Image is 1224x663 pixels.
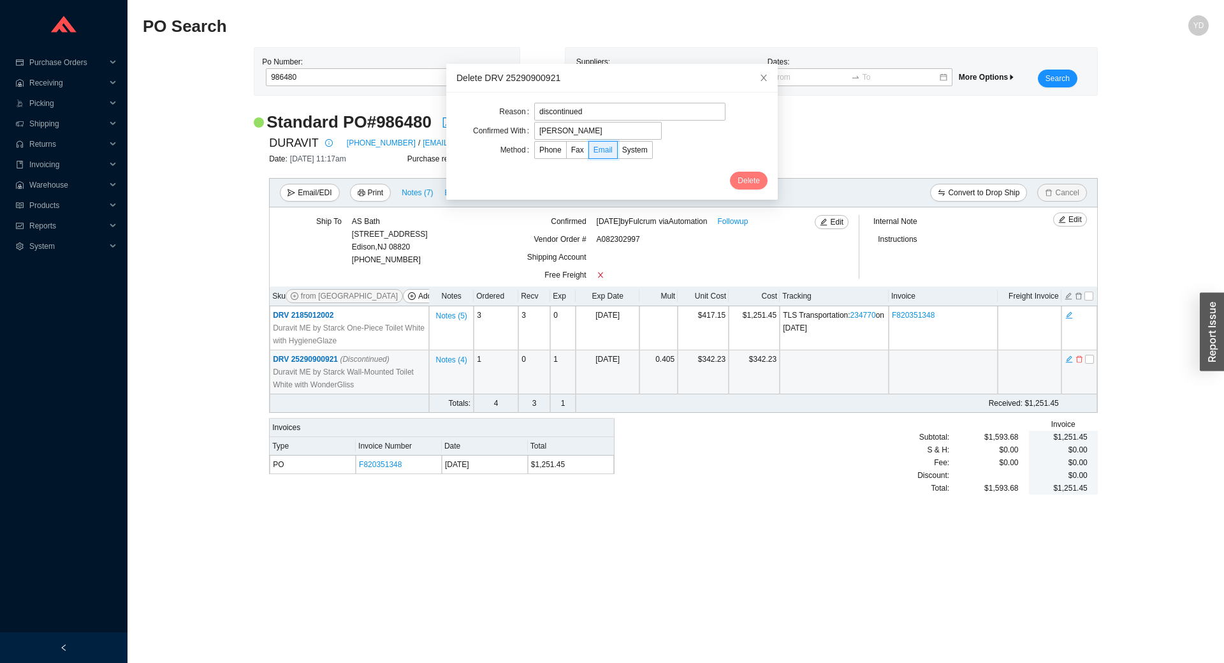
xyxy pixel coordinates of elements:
div: Suppliers: [573,56,764,87]
button: Email history (4) [444,184,501,202]
span: DRV 2185012002 [273,311,333,320]
span: to [851,73,860,82]
span: Confirmed [551,217,586,226]
span: Edit [830,216,843,228]
button: Notes (4) [435,353,467,362]
td: PO [270,456,356,474]
button: edit [1065,354,1074,362]
a: 234770 [850,311,876,320]
span: caret-right [1008,73,1016,81]
th: Unit Cost [678,287,729,306]
button: edit [1064,290,1073,299]
span: Invoicing [29,154,106,175]
span: Delete [738,174,760,187]
span: Notes ( 7 ) [402,186,433,199]
span: System [29,236,106,257]
span: file-pdf [442,117,452,128]
span: swap [938,189,945,198]
th: Invoice Number [356,437,442,456]
span: Ship To [316,217,342,226]
span: Email [594,145,613,154]
div: $1,593.68 [949,482,1018,495]
div: A082302997 [597,233,826,251]
td: $417.15 [678,306,729,350]
span: book [15,161,24,168]
button: sendEmail/EDI [280,184,339,202]
span: customer-service [15,140,24,148]
span: Internal Note [873,217,917,226]
div: AS Bath [STREET_ADDRESS] Edison , NJ 08820 [352,215,428,253]
a: [PHONE_NUMBER] [347,137,416,149]
td: $1,251.45 [528,456,614,474]
span: Vendor Order # [534,235,586,244]
span: Products [29,195,106,216]
td: 1 [474,350,518,394]
label: Reason [499,103,534,121]
td: 0 [550,306,576,350]
span: Purchase Orders [29,52,106,73]
span: Phone [539,145,562,154]
td: 4 [474,394,518,413]
button: Delete [730,172,768,190]
div: $0.00 [1039,443,1088,456]
span: DURAVIT [269,133,319,153]
span: $0.00 [1068,458,1088,467]
td: $342.23 [678,350,729,394]
span: Edit [1068,213,1082,226]
button: Notes (5) [435,309,467,318]
span: Warehouse [29,175,106,195]
span: delete [1075,355,1083,364]
span: via Automation [659,217,707,226]
span: [DATE] by Fulcrum [597,215,708,228]
span: Duravit ME by Starck Wall-Mounted Toilet White with WonderGliss [273,366,426,391]
span: Notes ( 5 ) [435,309,467,322]
div: Po Number: [262,56,449,87]
span: Instructions [878,235,917,244]
i: (Discontinued) [340,355,389,364]
span: close [597,271,604,279]
span: Duravit ME by Starck One-Piece Toilet White with HygieneGlaze [273,322,426,347]
span: Email history (4) [445,186,500,199]
span: Shipping [29,114,106,134]
span: Total: [931,482,950,495]
button: plus-circleAdd Items [403,289,458,303]
span: Picking [29,93,106,114]
span: read [15,202,24,209]
th: Total [528,437,614,456]
th: Exp Date [576,287,639,306]
span: [DATE] 11:17am [290,154,346,163]
td: $1,251.45 [729,306,780,350]
button: printerPrint [350,184,391,202]
div: $1,593.68 [949,431,1018,443]
a: file-pdf [442,117,452,130]
a: F820351348 [892,311,935,320]
span: edit [820,218,827,227]
span: Reports [29,216,106,236]
span: Convert to Drop Ship [948,186,1019,199]
div: Delete DRV 25290900921 [456,71,768,85]
span: TLS Transportation : on [DATE] [783,311,884,332]
span: credit-card [15,59,24,66]
th: Type [270,437,356,456]
span: / [418,137,420,149]
th: Recv [518,287,550,306]
span: Print [368,186,384,199]
th: Cost [729,287,780,306]
div: Dates: [764,56,956,87]
h2: Standard PO # 986480 [266,111,432,133]
span: edit [1058,216,1066,225]
span: info-circle [322,139,336,147]
input: To [863,71,938,84]
td: 0 [518,350,550,394]
button: editEdit [1053,212,1087,227]
td: $1,251.45 [639,394,1061,413]
span: Subtotal: [919,431,949,443]
span: swap-right [851,73,860,82]
span: Notes ( 4 ) [435,354,467,366]
th: Exp [550,287,576,306]
button: delete [1074,290,1083,299]
span: Returns [29,134,106,154]
div: Invoices [270,418,614,437]
span: Shipping Account [527,253,586,262]
span: More Options [959,73,1016,82]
